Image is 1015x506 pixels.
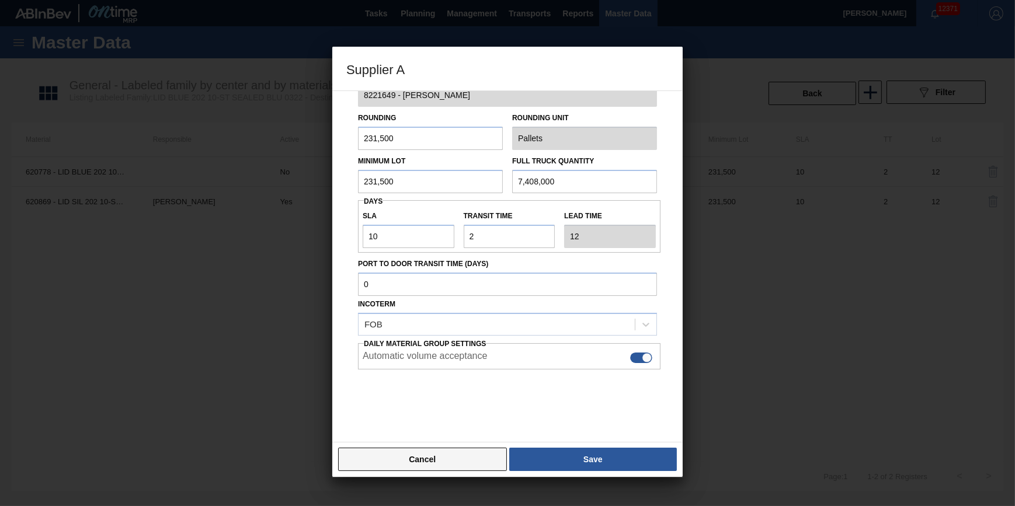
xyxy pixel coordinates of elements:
div: This setting enables the automatic creation of load composition on the supplier side if the order... [358,336,657,369]
label: Rounding Unit [512,110,657,127]
label: Transit time [464,208,555,225]
label: Minimum Lot [358,157,405,165]
label: Port to Door Transit Time (days) [358,256,657,273]
label: Rounding [358,114,396,122]
h3: Supplier A [332,47,683,91]
label: Lead time [564,208,656,225]
label: Full Truck Quantity [512,157,594,165]
button: Save [509,448,677,471]
label: Incoterm [358,300,395,308]
label: Automatic volume acceptance [363,351,487,365]
label: SLA [363,208,454,225]
div: FOB [364,319,383,329]
button: Cancel [338,448,507,471]
span: Daily Material Group Settings [364,340,486,348]
span: Days [364,197,383,205]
